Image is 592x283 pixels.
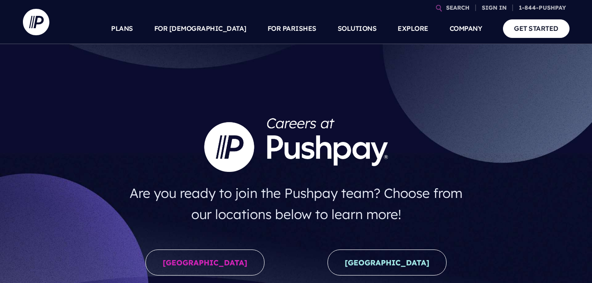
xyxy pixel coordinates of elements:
a: SOLUTIONS [338,13,377,44]
h4: Are you ready to join the Pushpay team? Choose from our locations below to learn more! [121,179,471,228]
a: GET STARTED [503,19,570,37]
a: COMPANY [450,13,482,44]
a: FOR [DEMOGRAPHIC_DATA] [154,13,246,44]
a: EXPLORE [398,13,428,44]
a: [GEOGRAPHIC_DATA] [328,249,447,276]
a: [GEOGRAPHIC_DATA] [145,249,264,276]
a: PLANS [111,13,133,44]
a: FOR PARISHES [268,13,316,44]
